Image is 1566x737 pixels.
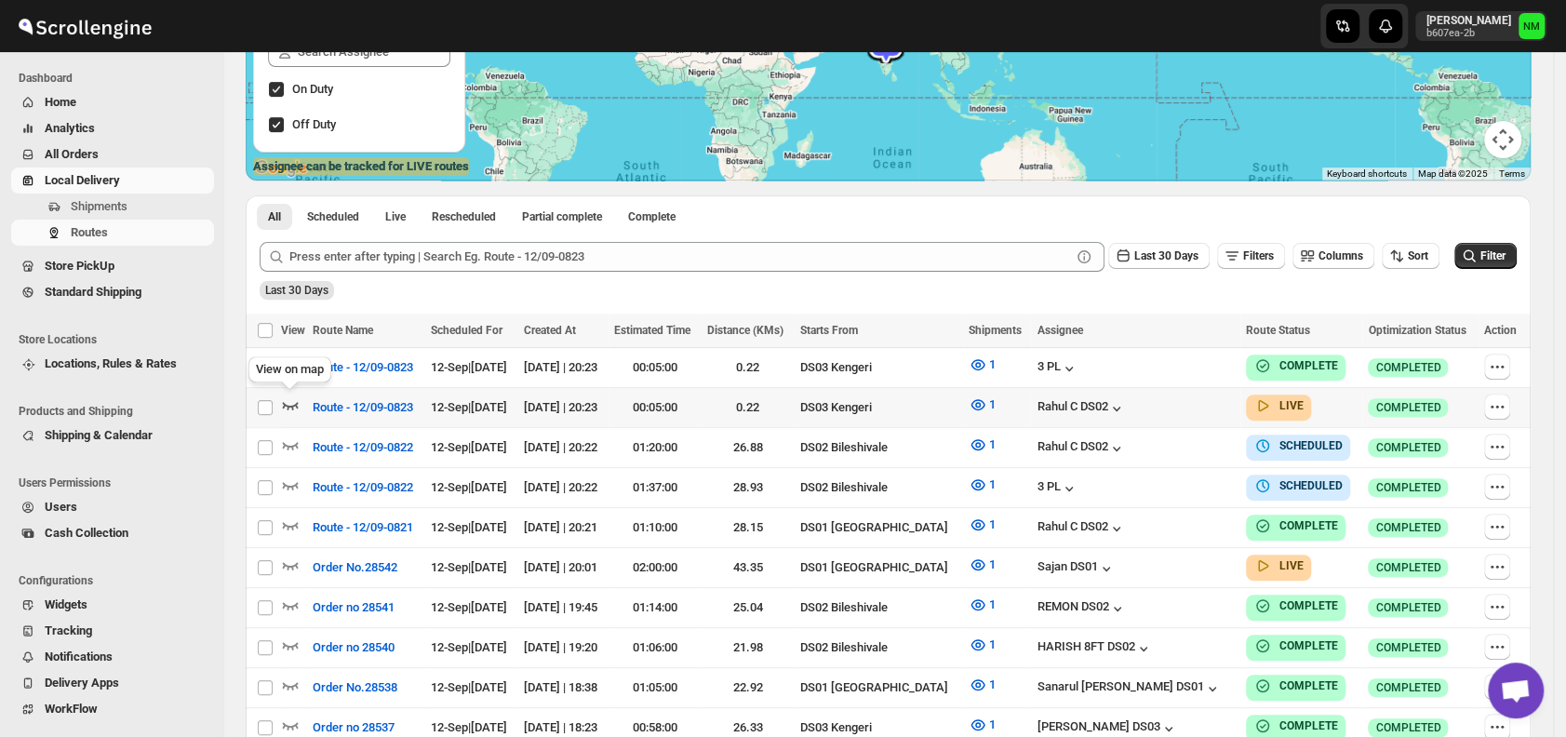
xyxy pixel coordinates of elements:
[614,718,696,737] div: 00:58:00
[1519,13,1545,39] span: Narjit Magar
[313,518,413,537] span: Route - 12/09-0821
[1037,324,1082,337] span: Assignee
[707,558,789,577] div: 43.35
[1037,599,1127,618] button: REMON DS02
[45,147,99,161] span: All Orders
[11,494,214,520] button: Users
[1279,479,1343,492] b: SCHEDULED
[292,117,336,131] span: Off Duty
[1375,400,1440,415] span: COMPLETED
[431,360,507,374] span: 12-Sep | [DATE]
[614,678,696,697] div: 01:05:00
[1499,168,1525,179] a: Terms (opens in new tab)
[301,593,406,623] button: Order no 28541
[1037,479,1078,498] button: 3 PL
[799,518,957,537] div: DS01 [GEOGRAPHIC_DATA]
[1253,556,1304,575] button: LIVE
[1523,20,1540,33] text: NM
[313,398,413,417] span: Route - 12/09-0823
[707,324,783,337] span: Distance (KMs)
[281,324,305,337] span: View
[15,3,154,49] img: ScrollEngine
[1375,600,1440,615] span: COMPLETED
[799,678,957,697] div: DS01 [GEOGRAPHIC_DATA]
[301,473,424,502] button: Route - 12/09-0822
[253,157,469,176] label: Assignee can be tracked for LIVE routes
[432,209,496,224] span: Rescheduled
[707,438,789,457] div: 26.88
[989,597,996,611] span: 1
[1382,243,1439,269] button: Sort
[1253,396,1304,415] button: LIVE
[707,398,789,417] div: 0.22
[799,324,857,337] span: Starts From
[257,204,292,230] button: All routes
[799,638,957,657] div: DS02 Bileshivale
[431,640,507,654] span: 12-Sep | [DATE]
[431,440,507,454] span: 12-Sep | [DATE]
[71,225,108,239] span: Routes
[1279,719,1338,732] b: COMPLETE
[45,95,76,109] span: Home
[1253,516,1338,535] button: COMPLETE
[1037,399,1126,418] button: Rahul C DS02
[313,718,395,737] span: Order no 28537
[524,558,603,577] div: [DATE] | 20:01
[989,477,996,491] span: 1
[799,558,957,577] div: DS01 [GEOGRAPHIC_DATA]
[1375,480,1440,495] span: COMPLETED
[1253,436,1343,455] button: SCHEDULED
[1037,359,1078,378] button: 3 PL
[301,553,408,583] button: Order No.28542
[799,358,957,377] div: DS03 Kengeri
[45,702,98,716] span: WorkFlow
[1375,720,1440,735] span: COMPLETED
[1415,11,1546,41] button: User menu
[1037,559,1116,578] button: Sajan DS01
[524,518,603,537] div: [DATE] | 20:21
[1037,679,1222,698] button: Sanarul [PERSON_NAME] DS01
[614,518,696,537] div: 01:10:00
[614,478,696,497] div: 01:37:00
[11,520,214,546] button: Cash Collection
[431,680,507,694] span: 12-Sep | [DATE]
[431,720,507,734] span: 12-Sep | [DATE]
[313,638,395,657] span: Order no 28540
[1375,360,1440,375] span: COMPLETED
[957,630,1007,660] button: 1
[522,209,602,224] span: Partial complete
[11,220,214,246] button: Routes
[250,156,312,181] img: Google
[1037,639,1153,658] button: HARISH 8FT DS02
[524,718,603,737] div: [DATE] | 18:23
[614,438,696,457] div: 01:20:00
[989,717,996,731] span: 1
[301,353,424,382] button: Route - 12/09-0823
[11,141,214,167] button: All Orders
[707,518,789,537] div: 28.15
[1253,717,1338,735] button: COMPLETE
[1037,439,1126,458] button: Rahul C DS02
[524,598,603,617] div: [DATE] | 19:45
[524,478,603,497] div: [DATE] | 20:22
[989,517,996,531] span: 1
[45,597,87,611] span: Widgets
[707,598,789,617] div: 25.04
[45,650,113,663] span: Notifications
[969,324,1022,337] span: Shipments
[11,351,214,377] button: Locations, Rules & Rates
[957,550,1007,580] button: 1
[1488,663,1544,718] div: Open chat
[1375,640,1440,655] span: COMPLETED
[250,156,312,181] a: Open this area in Google Maps (opens a new window)
[707,358,789,377] div: 0.22
[1253,636,1338,655] button: COMPLETE
[1426,13,1511,28] p: [PERSON_NAME]
[45,259,114,273] span: Store PickUp
[707,638,789,657] div: 21.98
[431,600,507,614] span: 12-Sep | [DATE]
